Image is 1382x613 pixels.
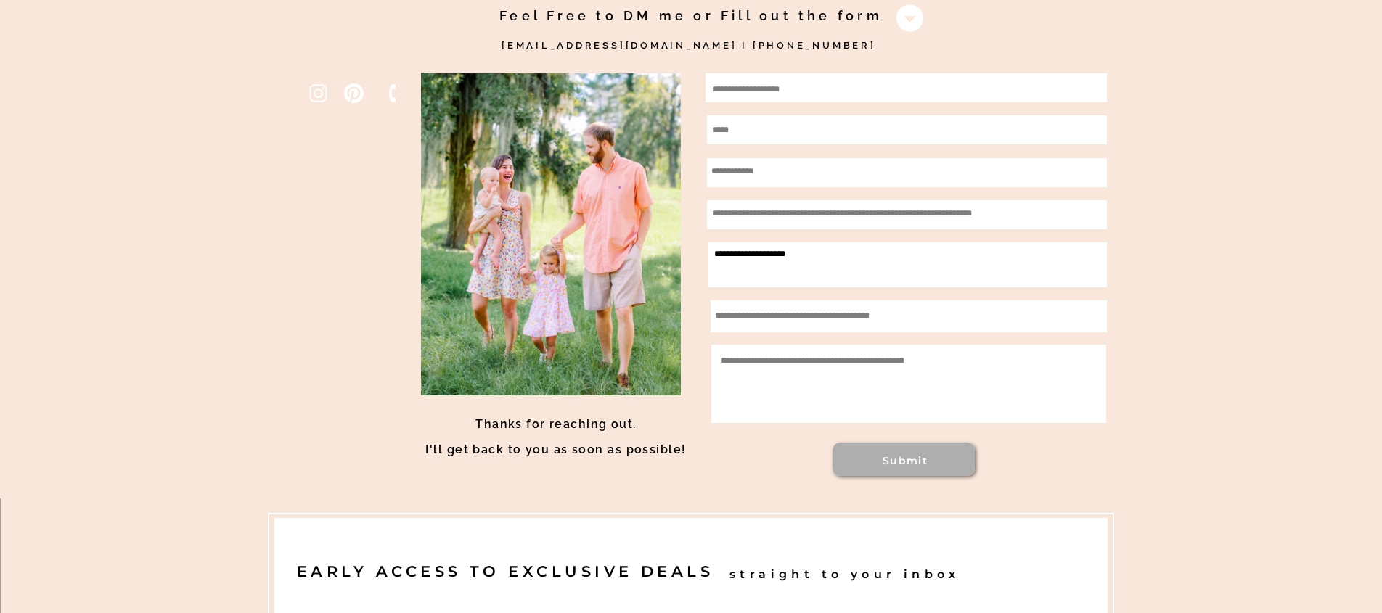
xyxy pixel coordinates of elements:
h2: Feel Free to DM me or Fill out the form [453,1,929,44]
a: Submit [834,453,976,465]
h3: straight to your inbox [729,561,964,578]
a: [EMAIL_ADDRESS][DOMAIN_NAME] I [PHONE_NUMBER] [502,36,881,78]
h2: Thanks for reaching out. I'll get back to you as soon as possible! [421,411,691,496]
h2: EARLY ACCESS TO EXCLUSIVE DEALS [297,562,718,596]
